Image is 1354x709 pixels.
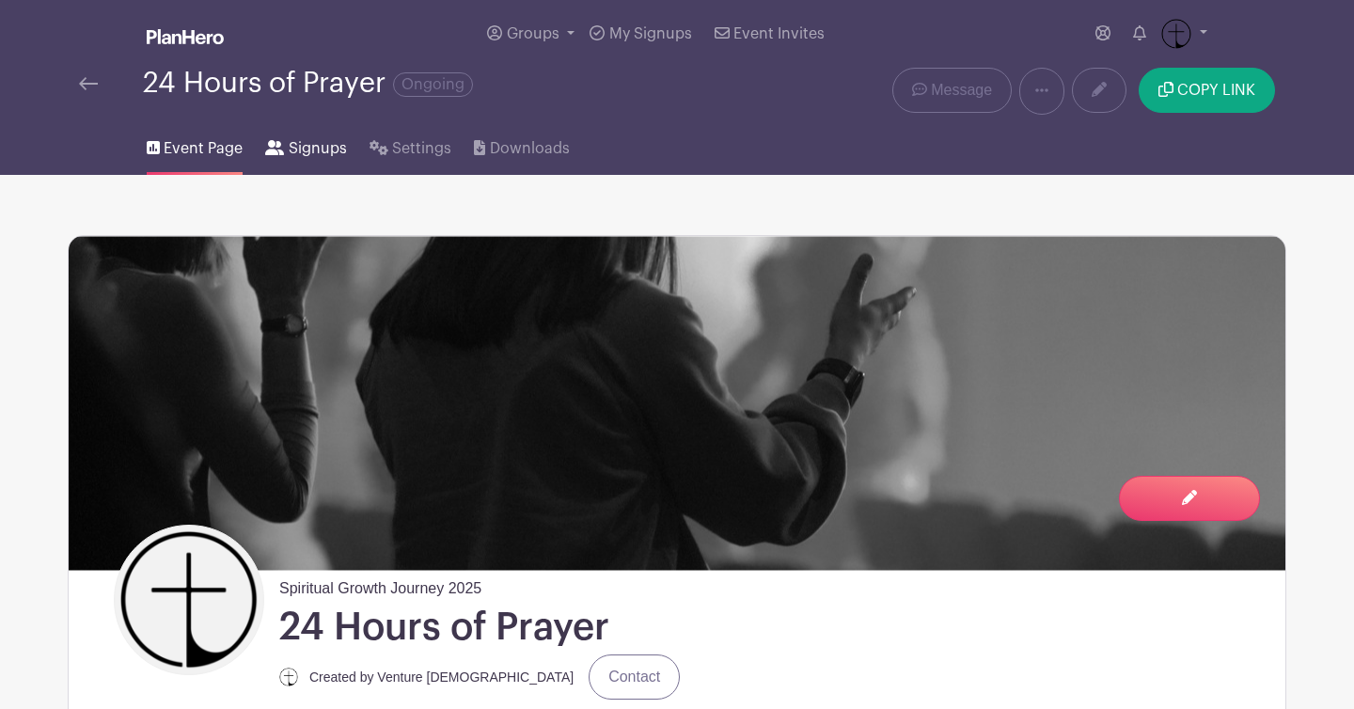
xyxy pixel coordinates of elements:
button: COPY LINK [1139,68,1275,113]
h1: 24 Hours of Prayer [279,604,609,651]
a: Settings [370,115,451,175]
img: worshipnight-16.jpg [69,236,1285,570]
a: Downloads [474,115,569,175]
span: Event Invites [733,26,825,41]
span: Groups [507,26,559,41]
a: Event Page [147,115,243,175]
a: Message [892,68,1012,113]
span: Ongoing [393,72,473,97]
img: VCC_CrossOnly_Black.png [118,529,260,670]
span: Downloads [490,137,570,160]
span: Spiritual Growth Journey 2025 [279,570,481,600]
div: 24 Hours of Prayer [143,68,473,99]
span: Event Page [164,137,243,160]
img: VCC_CrossOnly_Black.png [279,668,298,686]
small: Created by Venture [DEMOGRAPHIC_DATA] [309,670,574,685]
span: Settings [392,137,451,160]
span: My Signups [609,26,692,41]
a: Contact [589,654,680,700]
a: Signups [265,115,346,175]
span: Message [931,79,992,102]
img: back-arrow-29a5d9b10d5bd6ae65dc969a981735edf675c4d7a1fe02e03b50dbd4ba3cdb55.svg [79,77,98,90]
img: VCC_CrossOnly_Black.png [1161,19,1191,49]
span: Signups [289,137,347,160]
span: COPY LINK [1177,83,1255,98]
img: logo_white-6c42ec7e38ccf1d336a20a19083b03d10ae64f83f12c07503d8b9e83406b4c7d.svg [147,29,224,44]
